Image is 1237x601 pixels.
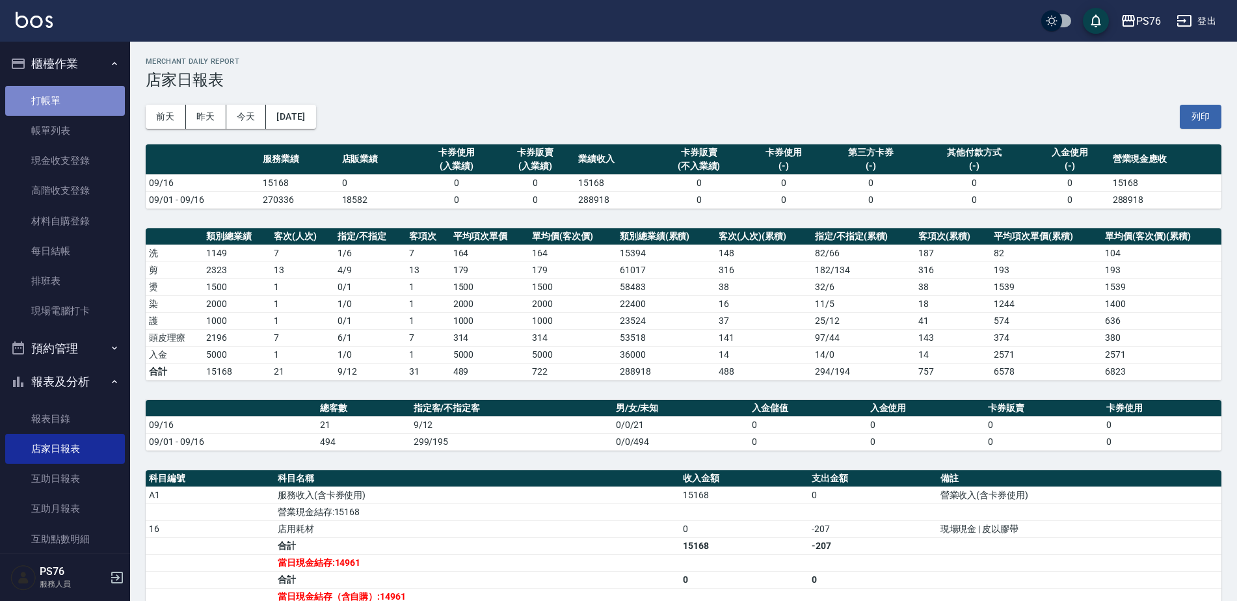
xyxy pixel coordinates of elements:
img: Person [10,565,36,591]
button: 列印 [1180,105,1221,129]
td: 7 [406,329,449,346]
p: 服務人員 [40,578,106,590]
h2: Merchant Daily Report [146,57,1221,66]
td: 38 [715,278,811,295]
td: 0/0/494 [613,433,749,450]
th: 指定客/不指定客 [410,400,613,417]
td: 5000 [529,346,617,363]
div: (-) [747,159,819,173]
th: 科目編號 [146,470,274,487]
td: 燙 [146,278,203,295]
td: 營業收入(含卡券使用) [937,487,1221,503]
button: PS76 [1115,8,1166,34]
td: 2000 [529,295,617,312]
td: 合計 [274,571,680,588]
td: 37 [715,312,811,329]
td: 22400 [617,295,716,312]
td: 2000 [450,295,529,312]
td: 15168 [203,363,271,380]
td: 316 [915,261,991,278]
th: 卡券使用 [1103,400,1221,417]
th: 客項次(累積) [915,228,991,245]
td: -207 [808,537,937,554]
td: 2323 [203,261,271,278]
td: 288918 [617,363,716,380]
a: 高階收支登錄 [5,176,125,206]
div: 卡券販賣 [657,146,741,159]
td: 23524 [617,312,716,329]
td: 193 [1102,261,1221,278]
a: 互助日報表 [5,464,125,494]
td: 18582 [339,191,418,208]
th: 客次(人次) [271,228,334,245]
td: 0 [680,571,808,588]
th: 服務業績 [259,144,338,175]
td: 1 [271,312,334,329]
td: 現場現金 | 皮以膠帶 [937,520,1221,537]
h5: PS76 [40,565,106,578]
td: 服務收入(含卡券使用) [274,487,680,503]
td: 0 [744,191,823,208]
td: 1 / 0 [334,295,406,312]
td: 09/01 - 09/16 [146,191,259,208]
button: 昨天 [186,105,226,129]
th: 營業現金應收 [1110,144,1221,175]
td: 143 [915,329,991,346]
td: 164 [450,245,529,261]
th: 入金儲值 [749,400,867,417]
td: 25 / 12 [812,312,915,329]
td: 21 [271,363,334,380]
td: 7 [406,245,449,261]
th: 類別總業績 [203,228,271,245]
td: 494 [317,433,410,450]
a: 報表目錄 [5,404,125,434]
td: 0 [823,191,918,208]
table: a dense table [146,400,1221,451]
button: 今天 [226,105,267,129]
td: 488 [715,363,811,380]
div: 卡券販賣 [499,146,572,159]
td: 0 [680,520,808,537]
td: A1 [146,487,274,503]
th: 店販業績 [339,144,418,175]
button: save [1083,8,1109,34]
td: 0 [823,174,918,191]
div: 第三方卡券 [826,146,915,159]
td: 15168 [680,487,808,503]
th: 客次(人次)(累積) [715,228,811,245]
td: 182 / 134 [812,261,915,278]
td: -207 [808,520,937,537]
td: 314 [450,329,529,346]
td: 16 [715,295,811,312]
td: 1 [271,295,334,312]
td: 入金 [146,346,203,363]
td: 0 [418,191,496,208]
td: 13 [271,261,334,278]
a: 現金收支登錄 [5,146,125,176]
a: 排班表 [5,266,125,296]
td: 1149 [203,245,271,261]
td: 36000 [617,346,716,363]
td: 2196 [203,329,271,346]
td: 15168 [680,537,808,554]
td: 09/16 [146,416,317,433]
td: 09/16 [146,174,259,191]
td: 護 [146,312,203,329]
td: 0 [744,174,823,191]
th: 平均項次單價(累積) [991,228,1102,245]
td: 636 [1102,312,1221,329]
a: 互助月報表 [5,494,125,524]
td: 148 [715,245,811,261]
td: 757 [915,363,991,380]
td: 11 / 5 [812,295,915,312]
td: 1 [406,346,449,363]
img: Logo [16,12,53,28]
td: 1 [406,295,449,312]
td: 32 / 6 [812,278,915,295]
td: 1000 [203,312,271,329]
td: 1 [271,278,334,295]
td: 1500 [529,278,617,295]
th: 平均項次單價 [450,228,529,245]
th: 男/女/未知 [613,400,749,417]
td: 0 [1030,174,1109,191]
